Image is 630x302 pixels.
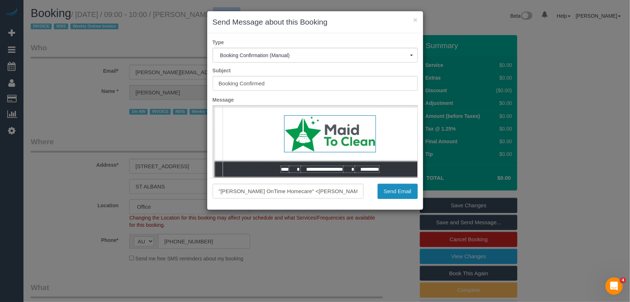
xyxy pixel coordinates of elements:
[213,17,418,27] h3: Send Message about this Booking
[605,277,623,295] iframe: Intercom live chat
[620,277,626,283] span: 4
[207,39,423,46] label: Type
[213,106,417,218] iframe: Rich Text Editor, editor1
[378,184,418,199] button: Send Email
[413,16,417,24] button: ×
[213,48,418,63] button: Booking Confirmation (Manual)
[207,96,423,103] label: Message
[220,52,410,58] span: Booking Confirmation (Manual)
[207,67,423,74] label: Subject
[213,76,418,91] input: Subject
